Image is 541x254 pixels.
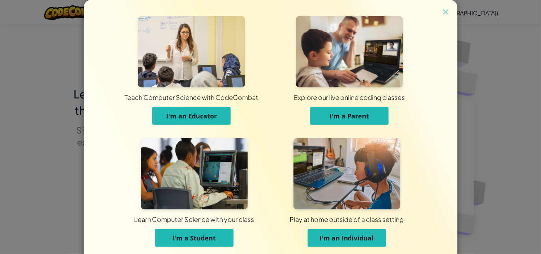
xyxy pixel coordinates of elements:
[166,112,217,120] span: I'm an Educator
[296,16,403,87] img: For Parents
[166,93,533,102] div: Explore our live online coding classes
[294,138,400,209] img: For Individuals
[320,234,374,242] span: I'm an Individual
[441,7,450,18] img: close icon
[172,215,522,224] div: Play at home outside of a class setting
[138,16,245,87] img: For Educators
[310,107,389,125] button: I'm a Parent
[308,229,386,247] button: I'm an Individual
[173,234,216,242] span: I'm a Student
[155,229,234,247] button: I'm a Student
[141,138,248,209] img: For Students
[152,107,231,125] button: I'm an Educator
[330,112,369,120] span: I'm a Parent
